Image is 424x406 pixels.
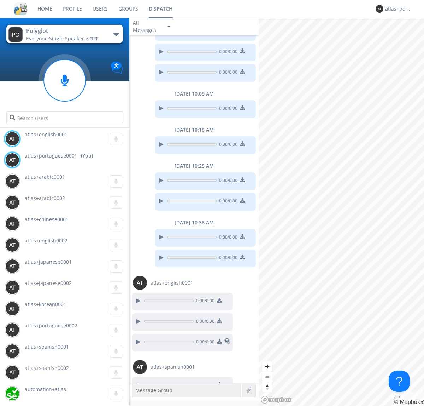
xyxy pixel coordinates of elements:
span: atlas+japanese0001 [25,258,72,265]
img: download media button [217,339,222,344]
span: 0:00 / 0:00 [217,48,237,56]
span: Single Speaker is [49,35,98,42]
div: [DATE] 10:25 AM [129,162,259,170]
img: download media button [240,48,245,53]
img: 373638.png [5,195,19,210]
input: Search users [6,111,123,124]
span: atlas+spanish0002 [25,365,69,371]
img: 373638.png [5,259,19,273]
span: atlas+arabic0001 [25,173,65,180]
div: (You) [81,152,93,159]
span: atlas+korean0001 [25,301,66,308]
span: 0:00 / 0:00 [194,339,214,347]
img: translated-message [224,338,230,344]
img: download media button [217,318,222,323]
span: 0:00 / 0:00 [217,234,237,242]
span: 0:00 / 0:00 [217,105,237,113]
div: All Messages [133,19,161,34]
button: Zoom out [262,372,272,382]
img: 373638.png [5,132,19,146]
img: download media button [217,298,222,303]
span: automation+atlas [25,386,66,393]
button: PolyglotEveryone·Single Speaker isOFF [6,25,123,43]
span: atlas+japanese0002 [25,280,72,286]
img: 373638.png [5,280,19,295]
button: Reset bearing to north [262,382,272,392]
img: download media button [240,69,245,74]
img: Translation enabled [111,62,123,74]
img: download media button [240,198,245,203]
img: 373638.png [5,217,19,231]
span: OFF [89,35,98,42]
div: [DATE] 10:18 AM [129,126,259,133]
img: 373638.png [133,276,147,290]
img: download media button [240,234,245,239]
div: atlas+portuguese0001 [385,5,412,12]
img: 373638.png [5,302,19,316]
span: atlas+arabic0002 [25,195,65,201]
img: 373638.png [5,238,19,252]
img: download media button [240,177,245,182]
span: 0:00 / 0:00 [217,141,237,149]
img: 373638.png [133,360,147,374]
img: 373638.png [5,174,19,188]
img: 373638.png [376,5,383,13]
img: download media button [217,382,222,387]
span: atlas+portuguese0002 [25,322,77,329]
span: atlas+english0001 [25,131,67,138]
span: Reset bearing to north [262,382,272,392]
button: Toggle attribution [394,396,400,398]
img: cddb5a64eb264b2086981ab96f4c1ba7 [14,2,27,15]
img: download media button [240,105,245,110]
span: atlas+spanish0001 [151,364,195,371]
span: 0:00 / 0:00 [217,177,237,185]
div: [DATE] 10:38 AM [129,219,259,226]
img: download media button [240,255,245,259]
img: download media button [240,141,245,146]
img: 373638.png [5,365,19,379]
span: atlas+chinese0001 [25,216,69,223]
div: Everyone · [26,35,106,42]
span: Zoom out [262,372,272,382]
span: atlas+portuguese0001 [25,152,77,159]
img: caret-down-sm.svg [167,26,170,28]
button: Zoom in [262,361,272,372]
span: 0:00 / 0:00 [194,382,214,390]
span: 0:00 / 0:00 [217,69,237,77]
div: [DATE] 10:09 AM [129,90,259,97]
span: 0:00 / 0:00 [217,198,237,206]
a: Mapbox [394,399,420,405]
span: 0:00 / 0:00 [194,318,214,326]
span: 0:00 / 0:00 [194,298,214,305]
img: 373638.png [5,323,19,337]
div: Polyglot [26,27,106,35]
span: atlas+spanish0001 [25,343,69,350]
span: 0:00 / 0:00 [217,255,237,262]
span: This is a translated message [224,337,230,347]
span: atlas+english0002 [25,237,67,244]
iframe: Toggle Customer Support [389,371,410,392]
img: 373638.png [8,27,23,42]
a: Mapbox logo [261,396,292,404]
img: d2d01cd9b4174d08988066c6d424eccd [5,387,19,401]
img: 373638.png [5,153,19,167]
img: 373638.png [5,344,19,358]
span: atlas+english0001 [151,279,193,286]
